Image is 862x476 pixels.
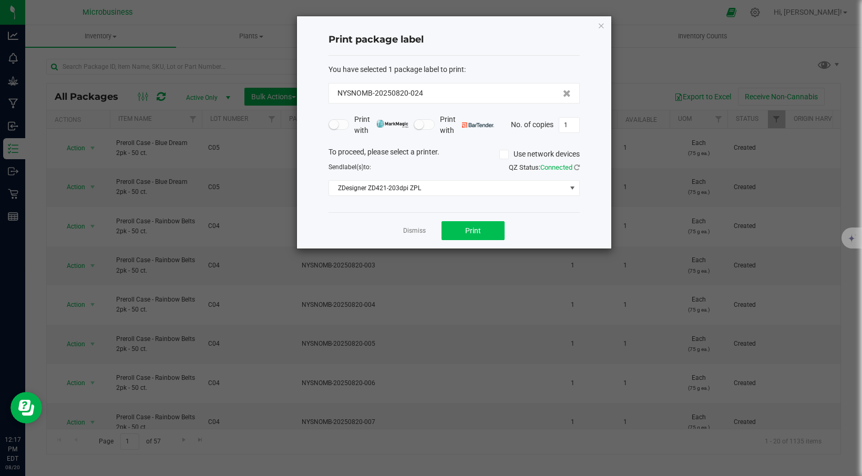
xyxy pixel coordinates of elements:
[442,221,505,240] button: Print
[511,120,553,128] span: No. of copies
[329,181,566,195] span: ZDesigner ZD421-203dpi ZPL
[321,147,588,162] div: To proceed, please select a printer.
[465,226,481,235] span: Print
[329,33,580,47] h4: Print package label
[354,114,408,136] span: Print with
[343,163,364,171] span: label(s)
[403,226,426,235] a: Dismiss
[509,163,580,171] span: QZ Status:
[440,114,494,136] span: Print with
[540,163,572,171] span: Connected
[11,392,42,423] iframe: Resource center
[329,64,580,75] div: :
[499,149,580,160] label: Use network devices
[376,120,408,128] img: mark_magic_cybra.png
[337,88,423,99] span: NYSNOMB-20250820-024
[462,122,494,128] img: bartender.png
[329,163,371,171] span: Send to:
[329,65,464,74] span: You have selected 1 package label to print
